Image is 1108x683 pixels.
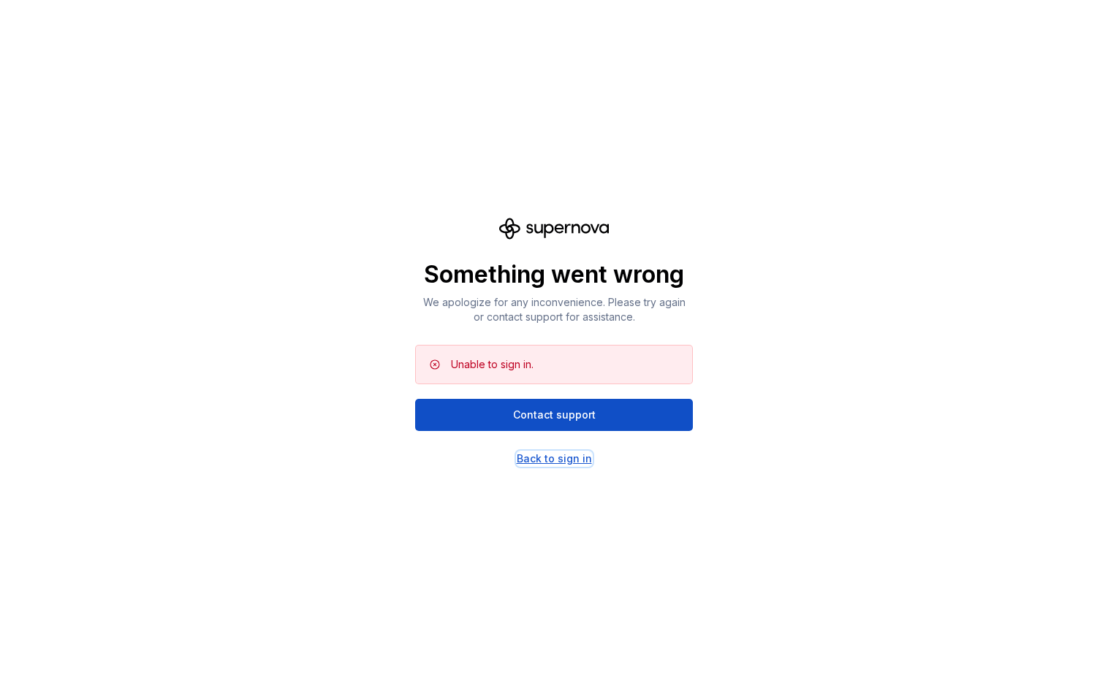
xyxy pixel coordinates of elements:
p: Something went wrong [415,260,693,289]
a: Back to sign in [517,451,592,466]
span: Contact support [513,408,596,422]
div: Unable to sign in. [451,357,534,372]
p: We apologize for any inconvenience. Please try again or contact support for assistance. [415,295,693,324]
button: Contact support [415,399,693,431]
